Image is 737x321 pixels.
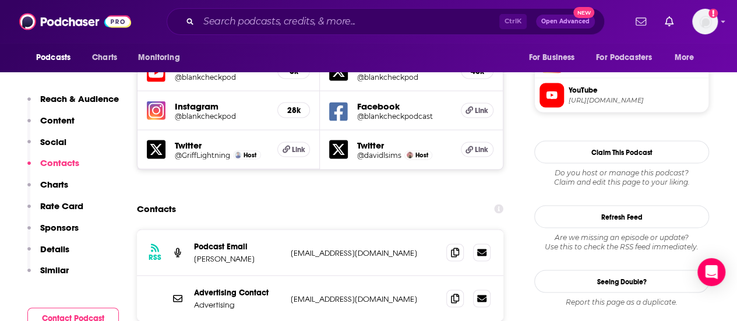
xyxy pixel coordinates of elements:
[84,47,124,69] a: Charts
[357,139,451,150] h5: Twitter
[175,100,268,111] h5: Instagram
[36,50,70,66] span: Podcasts
[27,264,69,286] button: Similar
[27,115,75,136] button: Content
[27,222,79,244] button: Sponsors
[357,150,401,159] a: @davidlsims
[415,151,428,158] span: Host
[291,248,437,257] p: [EMAIL_ADDRESS][DOMAIN_NAME]
[357,111,451,120] a: @blankcheckpodcast
[194,287,281,297] p: Advertising Contact
[528,50,574,66] span: For Business
[244,151,256,158] span: Host
[534,232,709,251] div: Are we missing an episode or update? Use this to check the RSS feed immediately.
[573,7,594,18] span: New
[194,241,281,251] p: Podcast Email
[596,50,652,66] span: For Podcasters
[667,47,709,69] button: open menu
[631,12,651,31] a: Show notifications dropdown
[277,142,310,157] a: Link
[539,83,704,107] a: YouTube[URL][DOMAIN_NAME]
[475,144,488,154] span: Link
[534,140,709,163] button: Claim This Podcast
[40,244,69,255] p: Details
[137,197,176,220] h2: Contacts
[40,115,75,126] p: Content
[27,93,119,115] button: Reach & Audience
[40,200,83,211] p: Rate Card
[40,222,79,233] p: Sponsors
[40,179,68,190] p: Charts
[287,105,300,115] h5: 28k
[675,50,694,66] span: More
[692,9,718,34] button: Show profile menu
[534,168,709,186] div: Claim and edit this page to your liking.
[175,111,268,120] a: @blankcheckpod
[27,136,66,158] button: Social
[199,12,499,31] input: Search podcasts, credits, & more...
[534,205,709,228] button: Refresh Feed
[194,253,281,263] p: [PERSON_NAME]
[461,142,493,157] a: Link
[499,14,527,29] span: Ctrl K
[175,72,268,81] a: @blankcheckpod
[534,168,709,177] span: Do you host or manage this podcast?
[167,8,605,35] div: Search podcasts, credits, & more...
[292,144,305,154] span: Link
[536,15,595,29] button: Open AdvancedNew
[40,157,79,168] p: Contacts
[40,264,69,276] p: Similar
[147,101,165,119] img: iconImage
[138,50,179,66] span: Monitoring
[149,252,161,262] h3: RSS
[357,100,451,111] h5: Facebook
[692,9,718,34] span: Logged in as RebRoz5
[569,84,704,95] span: YouTube
[588,47,669,69] button: open menu
[27,179,68,200] button: Charts
[92,50,117,66] span: Charts
[534,270,709,292] a: Seeing Double?
[40,93,119,104] p: Reach & Audience
[692,9,718,34] img: User Profile
[660,12,678,31] a: Show notifications dropdown
[407,151,413,158] img: David Sims
[475,105,488,115] span: Link
[19,10,131,33] img: Podchaser - Follow, Share and Rate Podcasts
[28,47,86,69] button: open menu
[40,136,66,147] p: Social
[175,139,268,150] h5: Twitter
[569,96,704,104] span: https://www.youtube.com/@blankcheckpod
[697,258,725,286] div: Open Intercom Messenger
[357,72,451,81] a: @blankcheckpod
[130,47,195,69] button: open menu
[175,150,230,159] a: @GriffLightning
[235,151,241,158] img: Griffin Newman
[534,297,709,306] div: Report this page as a duplicate.
[291,294,437,304] p: [EMAIL_ADDRESS][DOMAIN_NAME]
[461,103,493,118] a: Link
[194,299,281,309] p: Advertising
[541,19,590,24] span: Open Advanced
[708,9,718,18] svg: Add a profile image
[27,200,83,222] button: Rate Card
[27,157,79,179] button: Contacts
[27,244,69,265] button: Details
[520,47,589,69] button: open menu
